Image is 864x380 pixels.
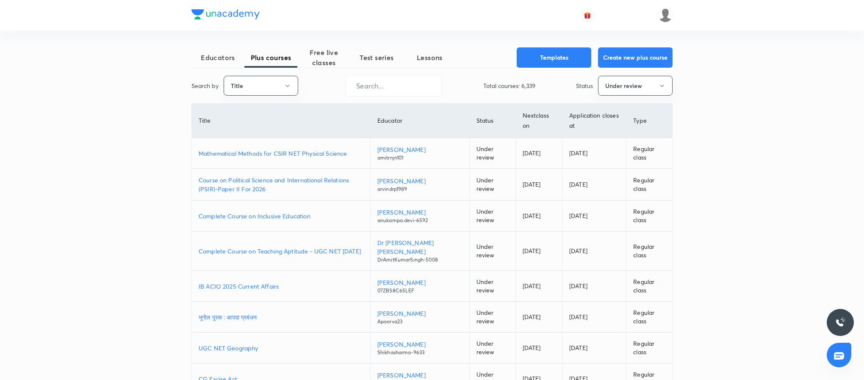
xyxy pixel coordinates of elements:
[377,278,462,295] a: [PERSON_NAME]07ZBS8C65LEF
[346,75,442,96] input: Search...
[584,11,591,19] img: avatar
[469,333,515,363] td: Under review
[517,47,591,68] button: Templates
[191,9,260,19] img: Company Logo
[581,8,594,22] button: avatar
[562,201,626,231] td: [DATE]
[626,302,672,333] td: Regular class
[377,176,462,185] p: [PERSON_NAME]
[199,344,363,352] a: UGC NET Geography
[469,302,515,333] td: Under review
[469,201,515,231] td: Under review
[377,340,462,349] p: [PERSON_NAME]
[377,145,462,162] a: [PERSON_NAME]amitrnjn101
[377,318,462,325] p: Apoorva23
[515,333,562,363] td: [DATE]
[626,138,672,169] td: Regular class
[377,340,462,356] a: [PERSON_NAME]Shikhasharma-9633
[191,81,219,90] p: Search by
[403,52,456,63] span: Lessons
[562,271,626,302] td: [DATE]
[576,81,593,90] p: Status
[562,104,626,138] th: Application closes at
[199,149,363,158] a: Mathematical Methods for CSIR NET Physical Science
[469,169,515,201] td: Under review
[377,208,462,224] a: [PERSON_NAME]anukampa.devi-6592
[377,185,462,193] p: arvindrp1989
[626,271,672,302] td: Regular class
[244,52,297,63] span: Plus courses
[377,238,462,264] a: Dr [PERSON_NAME] [PERSON_NAME]DrAmitKumarSingh-5008
[469,231,515,271] td: Under review
[191,9,260,22] a: Company Logo
[224,76,298,96] button: Title
[626,104,672,138] th: Type
[469,271,515,302] td: Under review
[562,231,626,271] td: [DATE]
[199,313,363,322] a: भूगोल पूरक : आपदा प्रबंधन
[377,349,462,356] p: Shikhasharma-9633
[377,145,462,154] p: [PERSON_NAME]
[199,212,363,220] a: Complete Course on Inclusive Education
[192,104,370,138] th: Title
[350,52,403,63] span: Test series
[199,282,363,291] a: IB ACIO 2025 Current Affairs
[377,217,462,224] p: anukampa.devi-6592
[626,169,672,201] td: Regular class
[835,317,845,328] img: ttu
[515,271,562,302] td: [DATE]
[483,81,535,90] p: Total courses: 6,339
[562,169,626,201] td: [DATE]
[598,47,673,68] button: Create new plus course
[377,287,462,295] p: 07ZBS8C65LEF
[598,76,673,96] button: Under review
[199,247,363,256] a: Complete Course on Teaching Aptitude - UGC NET [DATE]
[297,47,350,68] span: Free live classes
[562,333,626,363] td: [DATE]
[626,201,672,231] td: Regular class
[370,104,469,138] th: Educator
[515,302,562,333] td: [DATE]
[515,201,562,231] td: [DATE]
[377,309,462,318] p: [PERSON_NAME]
[626,333,672,363] td: Regular class
[515,231,562,271] td: [DATE]
[377,278,462,287] p: [PERSON_NAME]
[377,256,462,264] p: DrAmitKumarSingh-5008
[377,371,462,380] p: [PERSON_NAME]
[469,138,515,169] td: Under review
[562,138,626,169] td: [DATE]
[469,104,515,138] th: Status
[377,208,462,217] p: [PERSON_NAME]
[191,52,244,63] span: Educators
[515,169,562,201] td: [DATE]
[562,302,626,333] td: [DATE]
[199,176,363,193] a: Course on Political Science and International Relations (PSIR)-Paper II For 2026
[658,8,673,22] img: Rajalakshmi
[377,309,462,325] a: [PERSON_NAME]Apoorva23
[377,176,462,193] a: [PERSON_NAME]arvindrp1989
[377,154,462,162] p: amitrnjn101
[626,231,672,271] td: Regular class
[515,138,562,169] td: [DATE]
[377,238,462,256] p: Dr [PERSON_NAME] [PERSON_NAME]
[515,104,562,138] th: Next class on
